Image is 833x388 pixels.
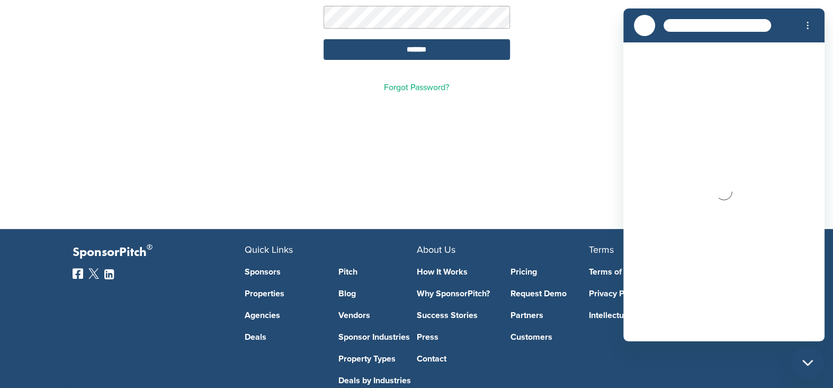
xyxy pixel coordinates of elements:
span: About Us [417,244,455,255]
a: Request Demo [510,289,589,298]
a: Sponsors [245,268,323,276]
a: Pitch [338,268,417,276]
a: Agencies [245,311,323,320]
a: Sponsor Industries [338,333,417,341]
a: Blog [338,289,417,298]
a: Property Types [338,355,417,363]
a: Deals [245,333,323,341]
a: Deals by Industries [338,376,417,385]
img: Twitter [88,268,99,279]
span: Terms [589,244,614,255]
iframe: Button to launch messaging window [791,346,825,380]
a: Properties [245,289,323,298]
a: Customers [510,333,589,341]
span: Quick Links [245,244,293,255]
a: Pricing [510,268,589,276]
span: ® [147,241,153,254]
a: Why SponsorPitch? [417,289,495,298]
a: Partners [510,311,589,320]
a: Privacy Policy [589,289,745,298]
a: Terms of Service [589,268,745,276]
p: SponsorPitch [73,245,245,260]
a: Forgot Password? [384,82,449,93]
a: Contact [417,355,495,363]
img: Facebook [73,268,83,279]
a: Intellectual Property Policy [589,311,745,320]
iframe: Messaging window [623,8,825,341]
a: Press [417,333,495,341]
a: Success Stories [417,311,495,320]
a: Vendors [338,311,417,320]
a: How It Works [417,268,495,276]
